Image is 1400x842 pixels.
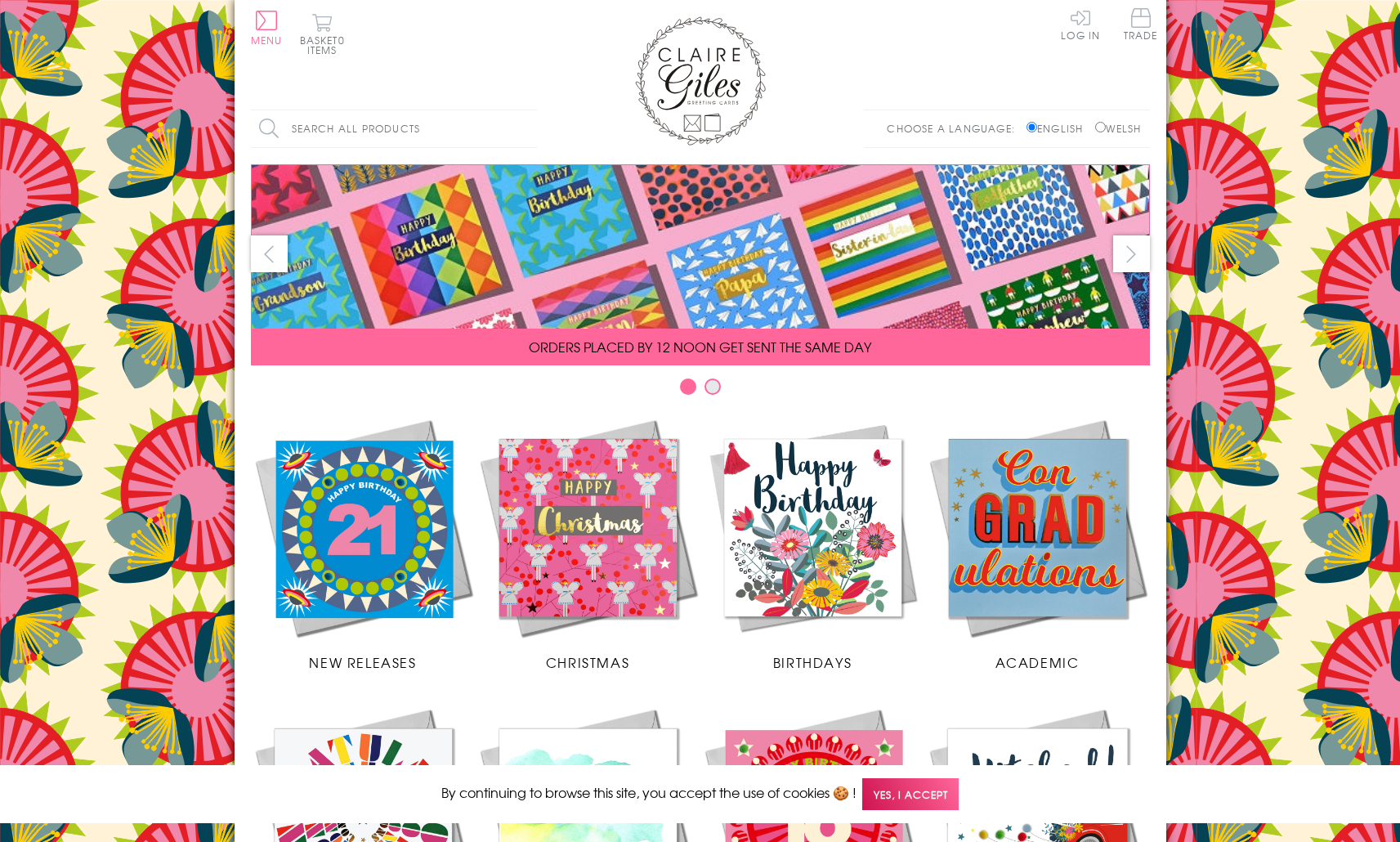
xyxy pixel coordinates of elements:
[1027,122,1037,132] input: English
[995,652,1080,672] span: Academic
[704,378,721,395] button: Carousel Page 2
[529,337,871,356] span: ORDERS PLACED BY 12 NOON GET SENT THE SAME DAY
[521,110,537,147] input: Search
[1124,8,1158,43] a: Trade
[251,235,288,272] button: prev
[300,13,345,55] button: Basket0 items
[1027,121,1091,136] label: English
[680,378,696,395] button: Carousel Page 1 (Current Slide)
[251,415,476,672] a: New Releases
[309,652,416,672] span: New Releases
[546,652,629,672] span: Christmas
[1124,8,1158,40] span: Trade
[887,121,1023,136] p: Choose a language:
[862,778,959,810] span: Yes, I accept
[635,16,766,146] img: Claire Giles Greetings Cards
[1113,235,1150,272] button: next
[251,33,283,47] span: Menu
[925,415,1150,672] a: Academic
[476,415,700,672] a: Christmas
[1061,8,1100,40] a: Log In
[251,378,1150,403] div: Carousel Pagination
[1095,121,1142,136] label: Welsh
[700,415,925,672] a: Birthdays
[773,652,852,672] span: Birthdays
[307,33,345,57] span: 0 items
[251,110,537,147] input: Search all products
[1095,122,1106,132] input: Welsh
[251,11,283,45] button: Menu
